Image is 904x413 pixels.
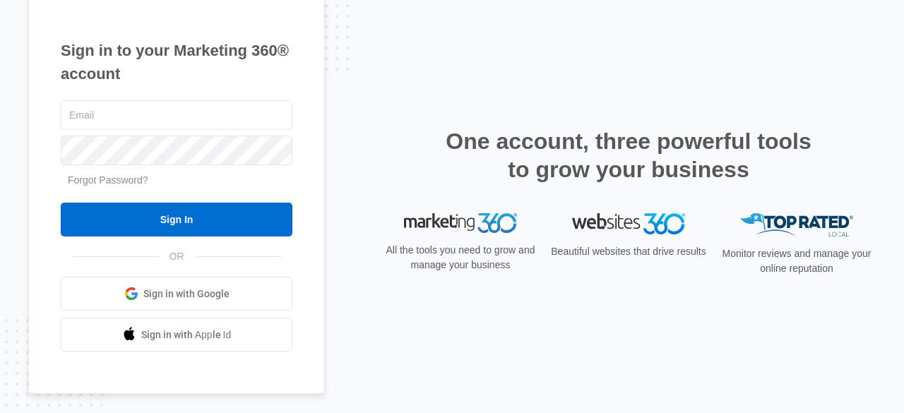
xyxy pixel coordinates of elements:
[549,244,708,259] p: Beautiful websites that drive results
[61,318,292,352] a: Sign in with Apple Id
[740,213,853,237] img: Top Rated Local
[141,328,232,342] span: Sign in with Apple Id
[61,100,292,130] input: Email
[572,213,685,234] img: Websites 360
[381,243,540,273] p: All the tools you need to grow and manage your business
[143,287,230,301] span: Sign in with Google
[160,249,194,264] span: OR
[441,127,816,184] h2: One account, three powerful tools to grow your business
[61,277,292,311] a: Sign in with Google
[718,246,876,276] p: Monitor reviews and manage your online reputation
[68,174,148,186] a: Forgot Password?
[61,39,292,85] h1: Sign in to your Marketing 360® account
[61,203,292,237] input: Sign In
[404,213,517,233] img: Marketing 360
